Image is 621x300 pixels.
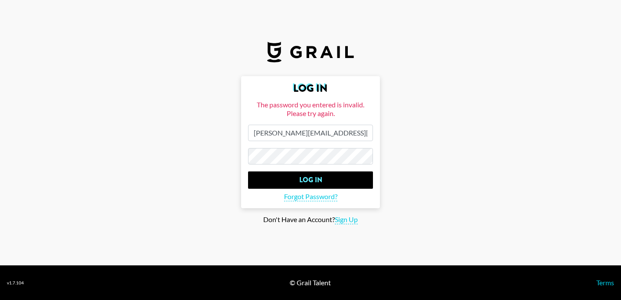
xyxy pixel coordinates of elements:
[267,42,354,62] img: Grail Talent Logo
[248,171,373,189] input: Log In
[335,215,358,224] span: Sign Up
[290,278,331,287] div: © Grail Talent
[7,280,24,286] div: v 1.7.104
[284,192,337,201] span: Forgot Password?
[7,215,614,224] div: Don't Have an Account?
[248,83,373,94] h2: Log In
[596,278,614,287] a: Terms
[248,100,373,118] div: The password you entered is invalid. Please try again.
[248,125,373,141] input: Email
